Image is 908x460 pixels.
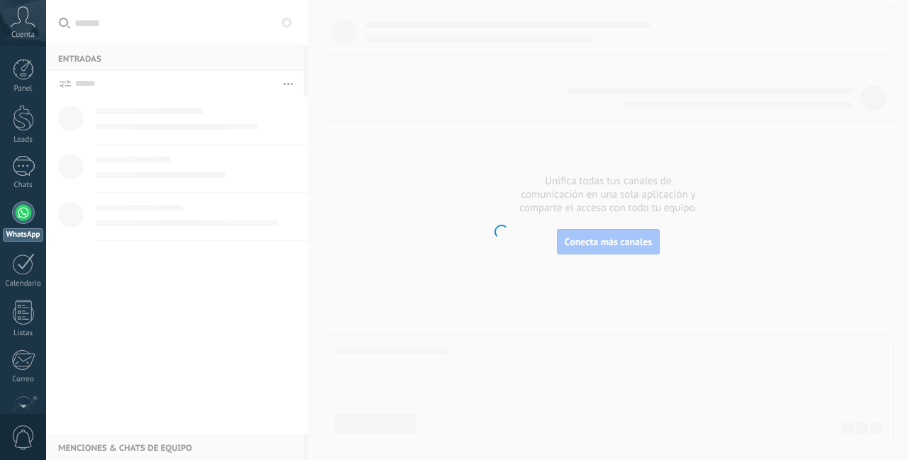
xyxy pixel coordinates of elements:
div: Panel [3,84,44,94]
div: Calendario [3,279,44,288]
div: Listas [3,329,44,338]
span: Cuenta [11,30,35,40]
div: WhatsApp [3,228,43,242]
div: Leads [3,135,44,145]
div: Chats [3,181,44,190]
div: Correo [3,375,44,384]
